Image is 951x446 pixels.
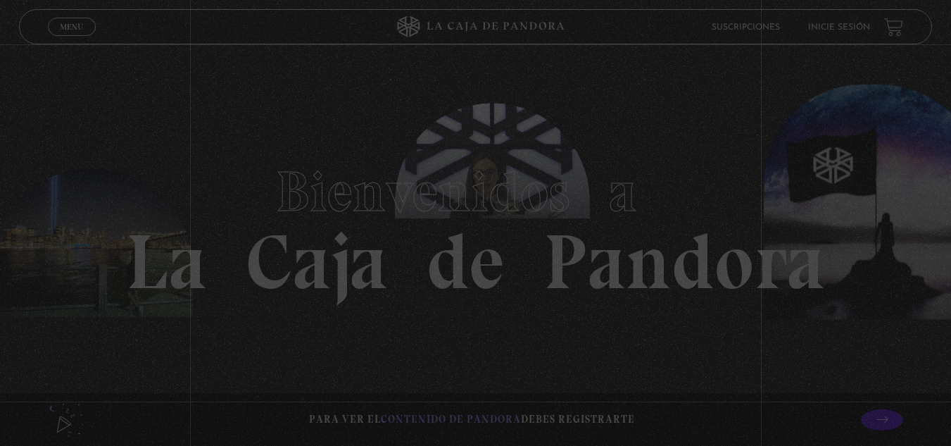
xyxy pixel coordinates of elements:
[60,23,83,31] span: Menu
[55,34,88,44] span: Cerrar
[712,23,780,31] a: Suscripciones
[884,17,903,36] a: View your shopping cart
[309,410,635,429] p: Para ver el debes registrarte
[276,158,676,225] span: Bienvenidos a
[126,146,825,301] h1: La Caja de Pandora
[381,413,521,426] span: contenido de Pandora
[808,23,870,31] a: Inicie sesión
